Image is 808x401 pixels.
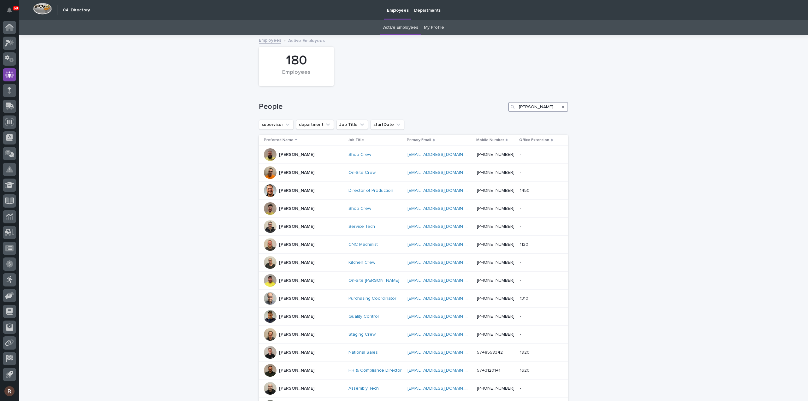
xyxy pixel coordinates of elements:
a: 5748558342 [477,350,503,355]
a: National Sales [348,350,378,355]
a: [EMAIL_ADDRESS][DOMAIN_NAME] [407,206,479,211]
a: [EMAIL_ADDRESS][DOMAIN_NAME] [407,242,479,247]
tr: [PERSON_NAME]CNC Machinist [EMAIL_ADDRESS][DOMAIN_NAME] [PHONE_NUMBER]11201120 [259,236,568,254]
p: [PERSON_NAME] [279,296,314,301]
tr: [PERSON_NAME]Quality Control [EMAIL_ADDRESS][DOMAIN_NAME] [PHONE_NUMBER]-- [259,308,568,326]
tr: [PERSON_NAME]Shop Crew [EMAIL_ADDRESS][DOMAIN_NAME] [PHONE_NUMBER]-- [259,146,568,164]
tr: [PERSON_NAME]On-Site [PERSON_NAME] [EMAIL_ADDRESS][DOMAIN_NAME] [PHONE_NUMBER]-- [259,272,568,290]
p: 69 [14,6,18,10]
tr: [PERSON_NAME]Staging Crew [EMAIL_ADDRESS][DOMAIN_NAME] [PHONE_NUMBER]-- [259,326,568,344]
p: Preferred Name [264,137,294,144]
a: Employees [259,36,281,44]
a: CNC Machinist [348,242,378,247]
div: Notifications69 [8,8,16,18]
a: [EMAIL_ADDRESS][DOMAIN_NAME] [407,386,479,391]
a: On-Site [PERSON_NAME] [348,278,399,283]
p: [PERSON_NAME] [279,188,314,193]
a: Kitchen Crew [348,260,375,265]
h2: 04. Directory [63,8,90,13]
div: Employees [270,69,323,82]
a: [EMAIL_ADDRESS][DOMAIN_NAME] [407,332,479,337]
p: [PERSON_NAME] [279,242,314,247]
a: [PHONE_NUMBER] [477,242,514,247]
a: Active Employees [383,20,418,35]
p: - [520,331,522,337]
a: [EMAIL_ADDRESS][DOMAIN_NAME] [407,314,479,319]
a: [EMAIL_ADDRESS][DOMAIN_NAME] [407,152,479,157]
tr: [PERSON_NAME]Director of Production [EMAIL_ADDRESS][DOMAIN_NAME] [PHONE_NUMBER]14501450 [259,182,568,200]
a: Shop Crew [348,152,371,157]
p: [PERSON_NAME] [279,350,314,355]
p: - [520,313,522,319]
a: [EMAIL_ADDRESS][DOMAIN_NAME] [407,278,479,283]
a: [PHONE_NUMBER] [477,386,514,391]
div: 180 [270,53,323,68]
p: [PERSON_NAME] [279,368,314,373]
p: [PERSON_NAME] [279,152,314,157]
a: Assembly Tech [348,386,379,391]
p: - [520,385,522,391]
p: Mobile Number [476,137,504,144]
a: [PHONE_NUMBER] [477,224,514,229]
p: Primary Email [407,137,431,144]
p: Active Employees [288,37,325,44]
p: [PERSON_NAME] [279,260,314,265]
img: Workspace Logo [33,3,52,15]
p: 1920 [520,349,531,355]
p: [PERSON_NAME] [279,206,314,211]
a: [PHONE_NUMBER] [477,170,514,175]
p: 1310 [520,295,530,301]
p: [PERSON_NAME] [279,224,314,229]
a: [EMAIL_ADDRESS][DOMAIN_NAME] [407,224,479,229]
a: [EMAIL_ADDRESS][DOMAIN_NAME] [407,170,479,175]
p: 1620 [520,367,531,373]
p: Job Title [348,137,364,144]
a: Shop Crew [348,206,371,211]
a: [EMAIL_ADDRESS][DOMAIN_NAME] [407,368,479,373]
button: startDate [371,120,404,130]
a: My Profile [424,20,444,35]
a: HR & Compliance Director [348,368,402,373]
a: [PHONE_NUMBER] [477,206,514,211]
p: Office Extension [519,137,549,144]
p: 1120 [520,241,530,247]
p: 1450 [520,187,531,193]
a: [EMAIL_ADDRESS][DOMAIN_NAME] [407,188,479,193]
input: Search [508,102,568,112]
p: [PERSON_NAME] [279,170,314,175]
tr: [PERSON_NAME]Assembly Tech [EMAIL_ADDRESS][DOMAIN_NAME] [PHONE_NUMBER]-- [259,380,568,398]
tr: [PERSON_NAME]On-Site Crew [EMAIL_ADDRESS][DOMAIN_NAME] [PHONE_NUMBER]-- [259,164,568,182]
tr: [PERSON_NAME]National Sales [EMAIL_ADDRESS][DOMAIN_NAME] 574855834219201920 [259,344,568,362]
button: supervisor [259,120,294,130]
a: Purchasing Coordinator [348,296,396,301]
a: 5743120141 [477,368,500,373]
p: - [520,223,522,229]
a: On-Site Crew [348,170,376,175]
p: [PERSON_NAME] [279,278,314,283]
tr: [PERSON_NAME]Shop Crew [EMAIL_ADDRESS][DOMAIN_NAME] [PHONE_NUMBER]-- [259,200,568,218]
a: Director of Production [348,188,393,193]
a: [PHONE_NUMBER] [477,152,514,157]
a: [PHONE_NUMBER] [477,188,514,193]
a: Staging Crew [348,332,376,337]
tr: [PERSON_NAME]HR & Compliance Director [EMAIL_ADDRESS][DOMAIN_NAME] 574312014116201620 [259,362,568,380]
h1: People [259,102,506,111]
p: - [520,205,522,211]
a: [EMAIL_ADDRESS][DOMAIN_NAME] [407,350,479,355]
p: - [520,151,522,157]
button: Notifications [3,4,16,17]
tr: [PERSON_NAME]Kitchen Crew [EMAIL_ADDRESS][DOMAIN_NAME] [PHONE_NUMBER]-- [259,254,568,272]
a: Quality Control [348,314,379,319]
a: [PHONE_NUMBER] [477,260,514,265]
a: [PHONE_NUMBER] [477,314,514,319]
a: [PHONE_NUMBER] [477,332,514,337]
a: [PHONE_NUMBER] [477,278,514,283]
p: [PERSON_NAME] [279,386,314,391]
p: - [520,169,522,175]
a: [EMAIL_ADDRESS][DOMAIN_NAME] [407,260,479,265]
p: - [520,277,522,283]
button: Job Title [336,120,368,130]
tr: [PERSON_NAME]Service Tech [EMAIL_ADDRESS][DOMAIN_NAME] [PHONE_NUMBER]-- [259,218,568,236]
a: Service Tech [348,224,375,229]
